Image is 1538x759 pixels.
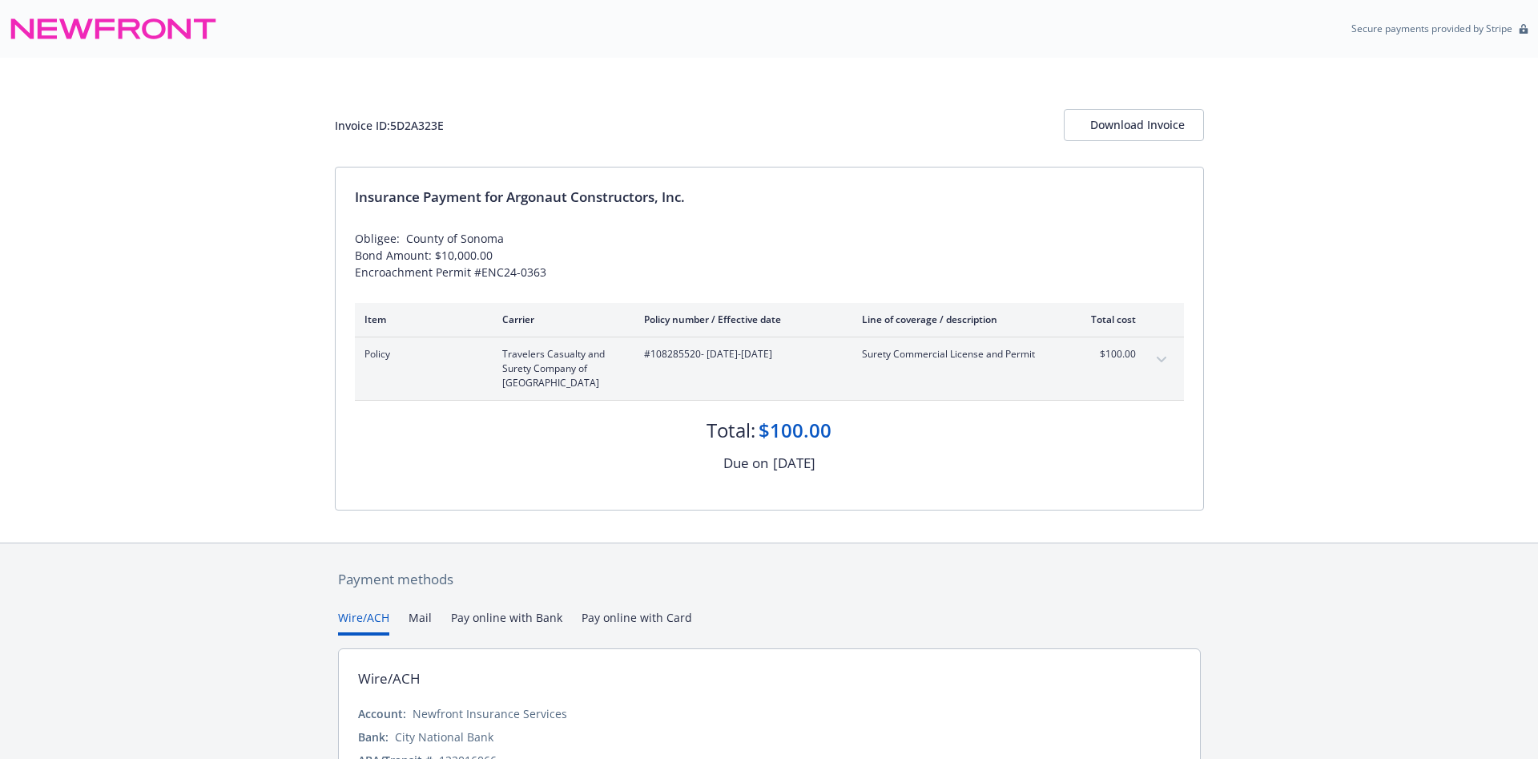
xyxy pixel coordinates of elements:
[644,313,836,326] div: Policy number / Effective date
[502,347,618,390] span: Travelers Casualty and Surety Company of [GEOGRAPHIC_DATA]
[409,609,432,636] button: Mail
[1090,110,1178,140] div: Download Invoice
[644,347,836,361] span: #108285520 - [DATE]-[DATE]
[1076,313,1136,326] div: Total cost
[355,187,1184,208] div: Insurance Payment for Argonaut Constructors, Inc.
[364,313,477,326] div: Item
[355,337,1184,400] div: PolicyTravelers Casualty and Surety Company of [GEOGRAPHIC_DATA]#108285520- [DATE]-[DATE]Surety C...
[773,453,815,474] div: [DATE]
[759,417,831,444] div: $100.00
[723,453,768,474] div: Due on
[1149,347,1174,373] button: expand content
[1351,22,1512,35] p: Secure payments provided by Stripe
[338,609,389,636] button: Wire/ACH
[502,313,618,326] div: Carrier
[1076,347,1136,361] span: $100.00
[707,417,755,444] div: Total:
[413,705,567,722] div: Newfront Insurance Services
[335,117,444,134] div: Invoice ID: 5D2A323E
[358,705,406,722] div: Account:
[582,609,692,636] button: Pay online with Card
[338,569,1201,590] div: Payment methods
[862,347,1050,361] span: Surety Commercial License and Permit
[451,609,562,636] button: Pay online with Bank
[862,313,1050,326] div: Line of coverage / description
[358,668,421,689] div: Wire/ACH
[1064,109,1204,141] button: Download Invoice
[395,729,493,745] div: City National Bank
[355,230,1184,281] div: Obligee: County of Sonoma Bond Amount: $10,000.00 Encroachment Permit #ENC24-0363
[358,729,389,745] div: Bank:
[364,347,477,361] span: Policy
